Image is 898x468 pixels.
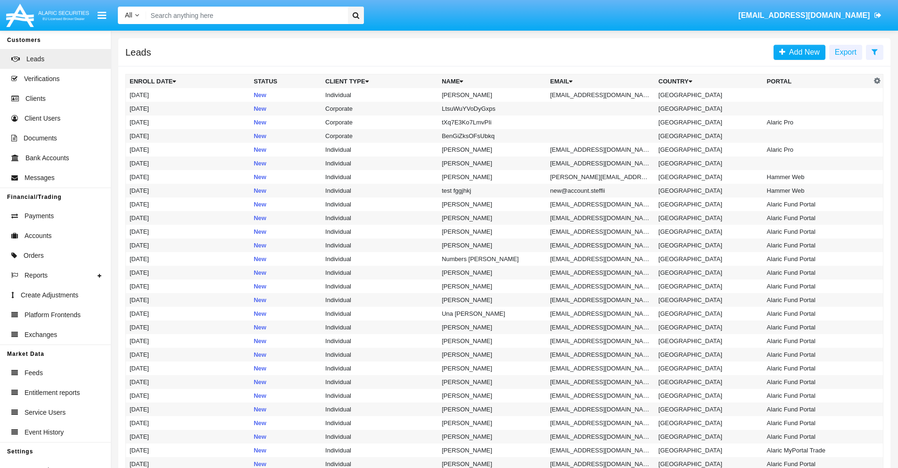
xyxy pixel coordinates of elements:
td: New [250,402,321,416]
td: Individual [321,184,438,197]
td: Corporate [321,115,438,129]
span: Orders [24,251,44,261]
td: Individual [321,334,438,348]
td: [EMAIL_ADDRESS][DOMAIN_NAME] [546,266,655,279]
td: [PERSON_NAME] [438,279,546,293]
h5: Leads [125,49,151,56]
td: [DATE] [126,402,250,416]
td: [PERSON_NAME] [438,293,546,307]
td: [DATE] [126,266,250,279]
td: [GEOGRAPHIC_DATA] [655,307,763,320]
td: New [250,211,321,225]
td: [GEOGRAPHIC_DATA] [655,416,763,430]
td: [GEOGRAPHIC_DATA] [655,361,763,375]
td: Alaric Pro [763,143,872,156]
td: [PERSON_NAME] [438,361,546,375]
td: [EMAIL_ADDRESS][DOMAIN_NAME] [546,361,655,375]
td: [PERSON_NAME] [438,430,546,443]
td: [GEOGRAPHIC_DATA] [655,348,763,361]
td: [GEOGRAPHIC_DATA] [655,88,763,102]
th: Name [438,74,546,89]
td: [EMAIL_ADDRESS][DOMAIN_NAME] [546,238,655,252]
span: Add New [785,48,820,56]
span: Exchanges [25,330,57,340]
td: New [250,416,321,430]
span: Client Users [25,114,60,123]
td: [GEOGRAPHIC_DATA] [655,102,763,115]
img: Logo image [5,1,91,29]
td: New [250,156,321,170]
span: Verifications [24,74,59,84]
td: [PERSON_NAME] [438,266,546,279]
td: Alaric Fund Portal [763,348,872,361]
td: [EMAIL_ADDRESS][DOMAIN_NAME] [546,320,655,334]
td: Alaric Fund Portal [763,307,872,320]
td: Individual [321,416,438,430]
td: [DATE] [126,430,250,443]
td: Individual [321,402,438,416]
th: Client Type [321,74,438,89]
td: New [250,443,321,457]
td: New [250,293,321,307]
a: [EMAIL_ADDRESS][DOMAIN_NAME] [734,2,886,29]
td: [DATE] [126,307,250,320]
td: [DATE] [126,184,250,197]
td: Alaric Fund Portal [763,402,872,416]
td: Corporate [321,129,438,143]
td: [DATE] [126,238,250,252]
td: [EMAIL_ADDRESS][DOMAIN_NAME] [546,375,655,389]
td: New [250,252,321,266]
td: New [250,88,321,102]
td: [PERSON_NAME] [438,156,546,170]
td: [GEOGRAPHIC_DATA] [655,225,763,238]
td: New [250,115,321,129]
td: New [250,361,321,375]
td: Una [PERSON_NAME] [438,307,546,320]
td: [EMAIL_ADDRESS][DOMAIN_NAME] [546,430,655,443]
span: Service Users [25,408,66,418]
td: Individual [321,430,438,443]
span: Clients [25,94,46,104]
td: [DATE] [126,293,250,307]
td: Individual [321,307,438,320]
td: [EMAIL_ADDRESS][DOMAIN_NAME] [546,334,655,348]
td: Individual [321,293,438,307]
td: Alaric Fund Portal [763,293,872,307]
td: Alaric Fund Portal [763,279,872,293]
td: [GEOGRAPHIC_DATA] [655,115,763,129]
td: Alaric Fund Portal [763,320,872,334]
td: Individual [321,443,438,457]
td: [PERSON_NAME] [438,443,546,457]
span: Event History [25,427,64,437]
td: [DATE] [126,129,250,143]
td: Alaric Fund Portal [763,389,872,402]
td: [GEOGRAPHIC_DATA] [655,443,763,457]
span: Messages [25,173,55,183]
th: Country [655,74,763,89]
td: [EMAIL_ADDRESS][DOMAIN_NAME] [546,225,655,238]
td: Individual [321,211,438,225]
td: Individual [321,238,438,252]
td: [PERSON_NAME] [438,225,546,238]
span: Feeds [25,368,43,378]
td: [EMAIL_ADDRESS][DOMAIN_NAME] [546,88,655,102]
td: [EMAIL_ADDRESS][DOMAIN_NAME] [546,416,655,430]
td: [DATE] [126,375,250,389]
td: Alaric Fund Portal [763,225,872,238]
td: New [250,225,321,238]
td: New [250,279,321,293]
td: [GEOGRAPHIC_DATA] [655,170,763,184]
td: [EMAIL_ADDRESS][DOMAIN_NAME] [546,211,655,225]
td: Alaric Pro [763,115,872,129]
td: [GEOGRAPHIC_DATA] [655,184,763,197]
td: test fggjhkj [438,184,546,197]
td: [EMAIL_ADDRESS][DOMAIN_NAME] [546,402,655,416]
td: Corporate [321,102,438,115]
td: [PERSON_NAME] [438,416,546,430]
td: [PERSON_NAME] [438,211,546,225]
td: [EMAIL_ADDRESS][DOMAIN_NAME] [546,252,655,266]
td: [DATE] [126,102,250,115]
td: [GEOGRAPHIC_DATA] [655,375,763,389]
td: [GEOGRAPHIC_DATA] [655,197,763,211]
span: Platform Frontends [25,310,81,320]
